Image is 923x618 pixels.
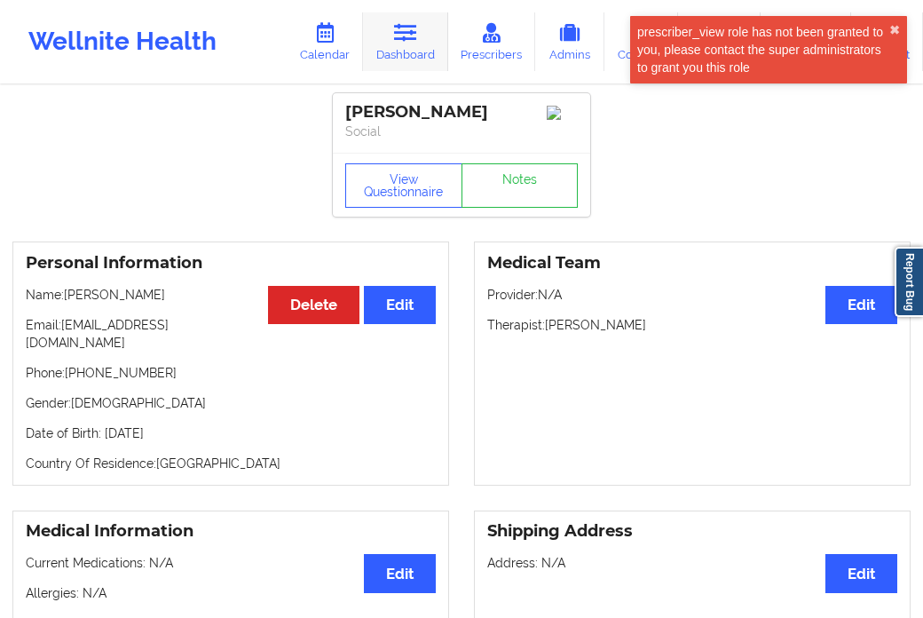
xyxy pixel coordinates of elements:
[637,23,889,76] div: prescriber_view role has not been granted to you, please contact the super administrators to gran...
[26,316,436,352] p: Email: [EMAIL_ADDRESS][DOMAIN_NAME]
[26,424,436,442] p: Date of Birth: [DATE]
[448,12,536,71] a: Prescribers
[363,12,448,71] a: Dashboard
[26,253,436,273] h3: Personal Information
[487,316,897,334] p: Therapist: [PERSON_NAME]
[26,455,436,472] p: Country Of Residence: [GEOGRAPHIC_DATA]
[461,163,579,208] a: Notes
[825,554,897,592] button: Edit
[547,106,578,120] img: Image%2Fplaceholer-image.png
[535,12,604,71] a: Admins
[26,364,436,382] p: Phone: [PHONE_NUMBER]
[364,554,436,592] button: Edit
[604,12,678,71] a: Coaches
[487,554,897,572] p: Address: N/A
[889,23,900,37] button: close
[825,286,897,324] button: Edit
[26,554,436,572] p: Current Medications: N/A
[26,584,436,602] p: Allergies: N/A
[487,253,897,273] h3: Medical Team
[268,286,359,324] button: Delete
[345,163,462,208] button: View Questionnaire
[487,286,897,304] p: Provider: N/A
[345,123,578,140] p: Social
[26,286,436,304] p: Name: [PERSON_NAME]
[26,394,436,412] p: Gender: [DEMOGRAPHIC_DATA]
[487,521,897,542] h3: Shipping Address
[345,102,578,123] div: [PERSON_NAME]
[26,521,436,542] h3: Medical Information
[287,12,363,71] a: Calendar
[895,247,923,317] a: Report Bug
[364,286,436,324] button: Edit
